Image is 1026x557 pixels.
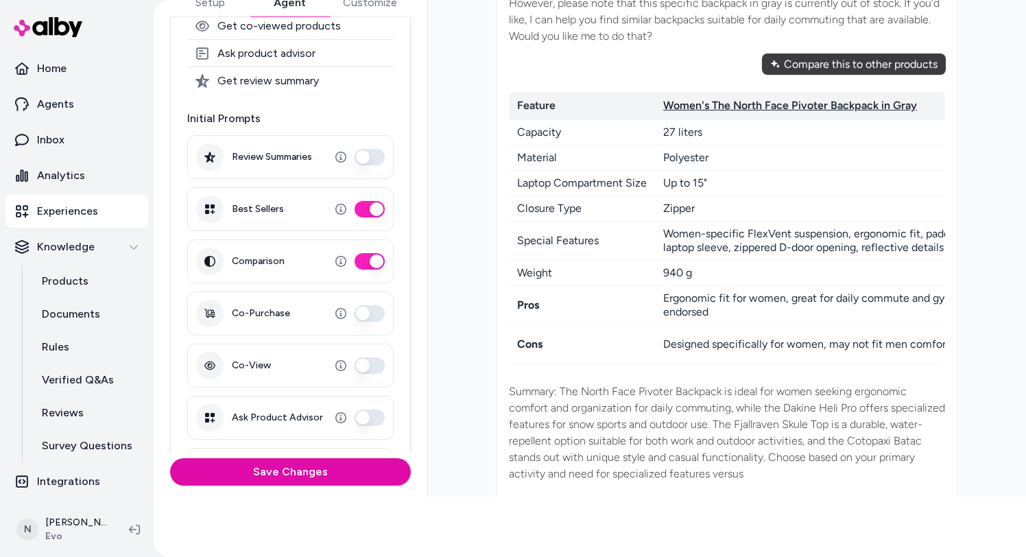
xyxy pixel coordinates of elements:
label: Co-View [232,359,271,372]
img: alby Logo [14,17,82,37]
p: Verified Q&As [42,372,114,388]
a: Experiences [5,195,148,228]
p: Initial Prompts [187,110,394,127]
a: Integrations [5,465,148,498]
p: Analytics [37,167,85,184]
a: Analytics [5,159,148,192]
p: Integrations [37,473,100,490]
span: Get co-viewed products [217,19,341,33]
a: Verified Q&As [28,364,148,396]
label: Co-Purchase [232,307,290,320]
p: Knowledge [37,239,95,255]
label: Ask Product Advisor [232,412,323,424]
p: Documents [42,306,100,322]
span: Evo [45,530,107,543]
a: Documents [28,298,148,331]
a: Reviews [28,396,148,429]
p: Reviews [42,405,84,421]
a: Home [5,52,148,85]
p: Home [37,60,67,77]
p: Experiences [37,203,98,220]
button: Knowledge [5,230,148,263]
a: Agents [5,88,148,121]
p: Rules [42,339,69,355]
label: Best Sellers [232,203,284,215]
span: Ask product advisor [217,47,315,60]
a: Survey Questions [28,429,148,462]
label: Review Summaries [232,151,312,163]
button: Save Changes [170,458,411,486]
p: Products [42,273,88,289]
p: [PERSON_NAME] [45,516,107,530]
a: Rules [28,331,148,364]
p: Agents [37,96,74,112]
label: Comparison [232,255,285,268]
p: Survey Questions [42,438,132,454]
a: Inbox [5,123,148,156]
p: Inbox [37,132,64,148]
span: Get review summary [217,74,319,88]
button: N[PERSON_NAME]Evo [8,508,118,552]
span: N [16,519,38,541]
a: Products [28,265,148,298]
